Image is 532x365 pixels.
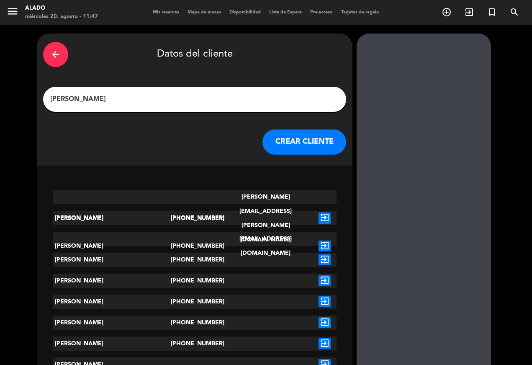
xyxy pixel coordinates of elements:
div: [PERSON_NAME] [53,190,171,247]
div: [PHONE_NUMBER] [171,337,218,351]
span: Pre-acceso [306,10,337,15]
span: RESERVAR MESA [435,5,458,19]
div: Alado [25,4,98,13]
div: [PERSON_NAME] [53,337,171,351]
div: [PHONE_NUMBER] [171,211,218,225]
i: exit_to_app [319,317,331,328]
div: [PHONE_NUMBER] [171,253,218,267]
div: [PHONE_NUMBER] [171,274,218,288]
i: add_circle_outline [442,7,452,17]
div: [PHONE_NUMBER] [171,190,218,247]
div: [PHONE_NUMBER] [171,295,218,309]
span: Disponibilidad [225,10,265,15]
span: Lista de Espera [265,10,306,15]
div: [PERSON_NAME] [53,316,171,330]
i: exit_to_app [319,212,331,223]
i: exit_to_app [319,338,331,349]
div: [PERSON_NAME][EMAIL_ADDRESS][PERSON_NAME][DOMAIN_NAME] [218,190,313,247]
i: exit_to_app [464,7,474,17]
i: menu [6,5,19,18]
div: [EMAIL_ADDRESS][DOMAIN_NAME] [218,232,313,260]
div: [PERSON_NAME] [53,274,171,288]
div: Datos del cliente [43,40,346,69]
i: search [509,7,519,17]
span: Mis reservas [149,10,183,15]
span: WALK IN [458,5,481,19]
span: Tarjetas de regalo [337,10,383,15]
i: exit_to_app [319,254,331,265]
div: [PHONE_NUMBER] [171,316,218,330]
input: Escriba nombre, correo electrónico o número de teléfono... [49,93,340,105]
button: menu [6,5,19,21]
i: exit_to_app [319,275,331,286]
div: miércoles 20. agosto - 11:47 [25,13,98,21]
span: Mapa de mesas [183,10,225,15]
i: arrow_back [51,49,61,60]
span: Reserva especial [481,5,503,19]
i: exit_to_app [319,296,331,307]
i: turned_in_not [487,7,497,17]
span: BUSCAR [503,5,526,19]
div: [PERSON_NAME] [53,253,171,267]
i: exit_to_app [319,241,331,251]
div: [PHONE_NUMBER] [171,232,218,260]
div: [PERSON_NAME] [53,211,171,225]
div: [PERSON_NAME] [53,232,171,260]
button: CREAR CLIENTE [262,129,346,155]
div: [PERSON_NAME] [53,295,171,309]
